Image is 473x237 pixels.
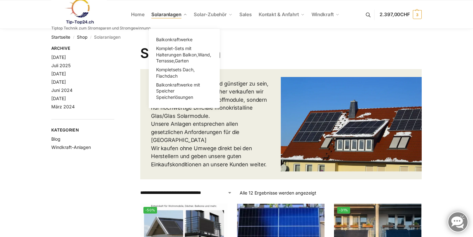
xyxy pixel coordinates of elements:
[51,79,66,85] a: [DATE]
[51,96,66,101] a: [DATE]
[151,11,181,17] span: Solaranlagen
[70,35,77,40] span: /
[51,29,422,45] nav: Breadcrumb
[149,0,190,29] a: Solaranlagen
[281,77,422,171] img: Solar Dachanlage 6,5 KW
[51,26,150,30] p: Tiptop Technik zum Stromsparen und Stromgewinnung
[153,35,216,44] a: Balkonkraftwerke
[309,0,342,29] a: Windkraft
[413,10,422,19] span: 3
[51,136,60,142] a: Blog
[380,11,410,17] span: 2.397,00
[312,11,334,17] span: Windkraft
[114,46,118,53] button: Close filters
[51,127,114,133] span: Kategorien
[153,44,216,65] a: Komplet-Sets mit Halterungen Balkon,Wand, Terrasse,Garten
[51,87,73,93] a: Juni 2024
[140,45,422,61] h1: Solaranlagen
[51,104,75,109] a: März 2024
[191,0,235,29] a: Solar-Zubehör
[51,54,66,60] a: [DATE]
[156,67,195,79] span: Kompletsets Dach, Flachdach
[151,80,270,169] p: Unser Anspruch, besser und günstiger zu sein, als unsere Mitbewerber, daher verkaufen wir keine b...
[400,11,410,17] span: CHF
[194,11,227,17] span: Solar-Zubehör
[259,11,299,17] span: Kontakt & Anfahrt
[51,144,91,150] a: Windkraft-Anlagen
[153,65,216,80] a: Kompletsets Dach, Flachdach
[156,46,211,63] span: Komplet-Sets mit Halterungen Balkon,Wand, Terrasse,Garten
[256,0,307,29] a: Kontakt & Anfahrt
[87,35,94,40] span: /
[51,71,66,76] a: [DATE]
[236,0,254,29] a: Sales
[156,37,192,42] span: Balkonkraftwerke
[240,189,316,196] p: Alle 12 Ergebnisse werden angezeigt
[51,35,70,40] a: Startseite
[156,82,200,100] span: Balkonkraftwerke mit Speicher Speicherlösungen
[153,80,216,102] a: Balkonkraftwerke mit Speicher Speicherlösungen
[77,35,87,40] a: Shop
[239,11,252,17] span: Sales
[51,45,114,52] span: Archive
[51,63,71,68] a: Juli 2025
[380,5,422,24] a: 2.397,00CHF 3
[140,189,232,196] select: Shop-Reihenfolge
